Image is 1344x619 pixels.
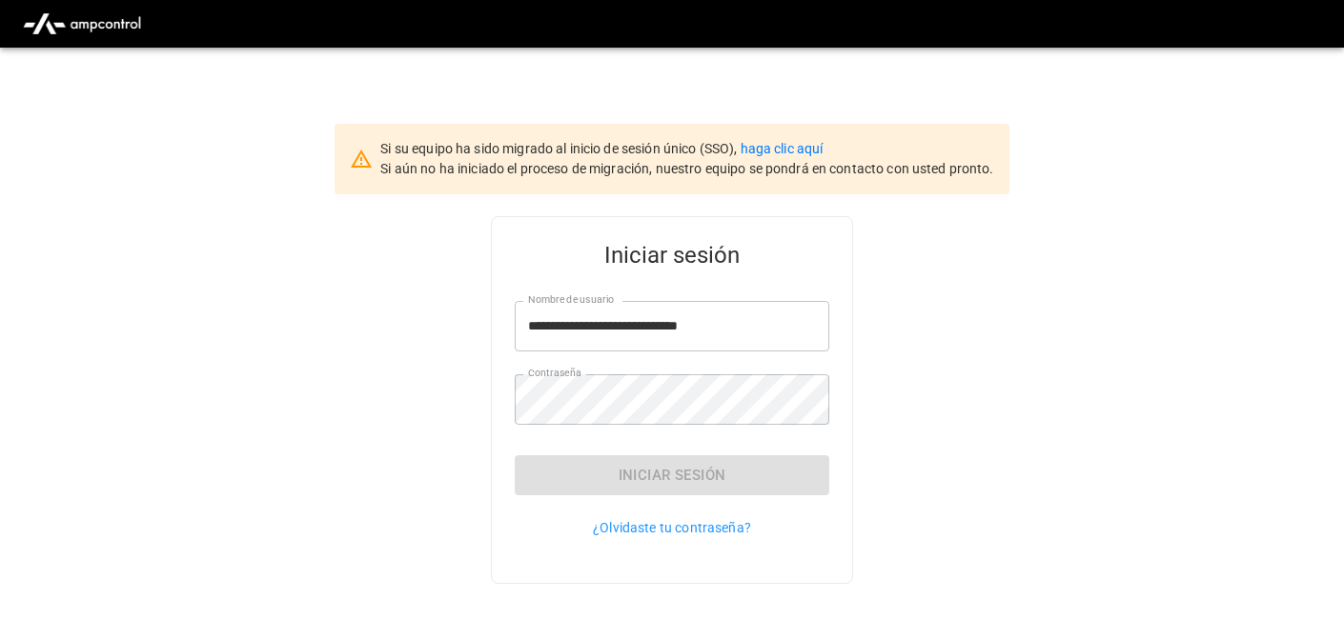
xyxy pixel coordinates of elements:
[515,240,829,270] h5: Iniciar sesión
[515,518,829,537] p: ¿Olvidaste tu contraseña?
[528,366,581,381] label: Contraseña
[528,292,614,308] label: Nombre de usuario
[741,141,824,156] a: haga clic aquí
[380,161,993,176] span: Si aún no ha iniciado el proceso de migración, nuestro equipo se pondrá en contacto con usted pro...
[15,6,149,42] img: ampcontrol.io logo
[380,141,740,156] span: Si su equipo ha sido migrado al inicio de sesión único (SSO),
